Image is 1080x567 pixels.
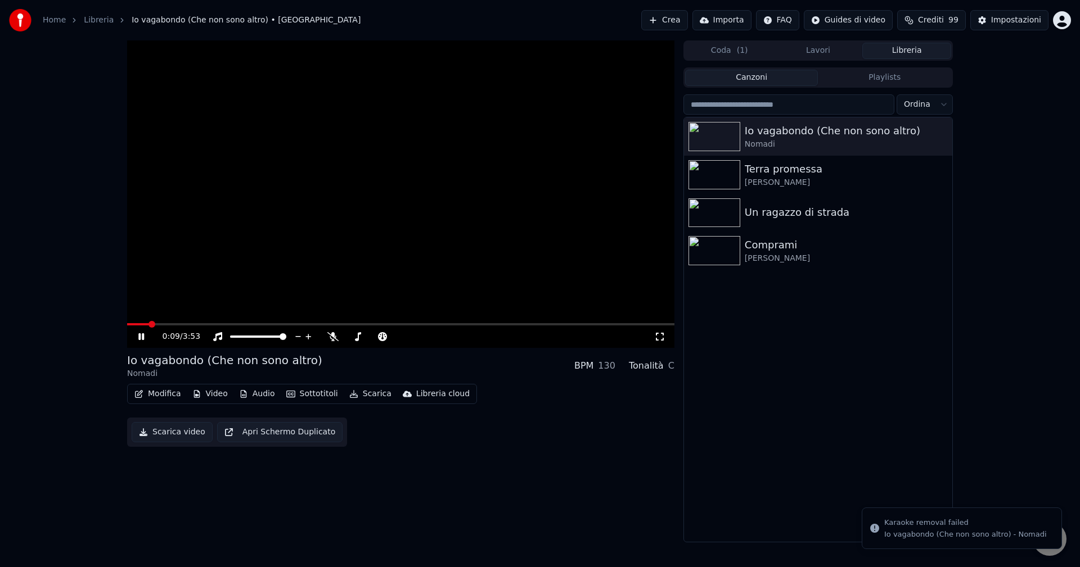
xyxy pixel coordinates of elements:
[970,10,1048,30] button: Impostazioni
[84,15,114,26] a: Libreria
[132,15,361,26] span: Io vagabondo (Che non sono altro) • [GEOGRAPHIC_DATA]
[756,10,799,30] button: FAQ
[884,517,1047,528] div: Karaoke removal failed
[884,529,1047,539] div: Io vagabondo (Che non sono altro) - Nomadi
[692,10,751,30] button: Importa
[629,359,664,373] div: Tonalità
[183,331,200,342] span: 3:53
[745,253,948,264] div: [PERSON_NAME]
[598,359,615,373] div: 130
[163,331,190,342] div: /
[668,359,674,373] div: C
[43,15,361,26] nav: breadcrumb
[745,161,948,177] div: Terra promessa
[217,422,343,442] button: Apri Schermo Duplicato
[745,177,948,188] div: [PERSON_NAME]
[641,10,687,30] button: Crea
[127,368,322,379] div: Nomadi
[918,15,944,26] span: Crediti
[948,15,958,26] span: 99
[574,359,593,373] div: BPM
[685,70,818,86] button: Canzoni
[9,9,31,31] img: youka
[737,45,748,56] span: ( 1 )
[745,139,948,150] div: Nomadi
[130,386,186,402] button: Modifica
[43,15,66,26] a: Home
[163,331,180,342] span: 0:09
[991,15,1041,26] div: Impostazioni
[416,388,470,400] div: Libreria cloud
[897,10,966,30] button: Crediti99
[804,10,893,30] button: Guides di video
[904,99,930,110] span: Ordina
[862,43,951,59] button: Libreria
[745,237,948,253] div: Comprami
[774,43,863,59] button: Lavori
[282,386,343,402] button: Sottotitoli
[745,205,948,220] div: Un ragazzo di strada
[132,422,213,442] button: Scarica video
[345,386,396,402] button: Scarica
[745,123,948,139] div: Io vagabondo (Che non sono altro)
[235,386,280,402] button: Audio
[188,386,232,402] button: Video
[127,352,322,368] div: Io vagabondo (Che non sono altro)
[685,43,774,59] button: Coda
[818,70,951,86] button: Playlists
